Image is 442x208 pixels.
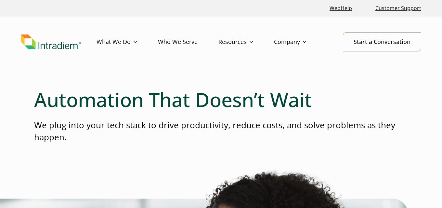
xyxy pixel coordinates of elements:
[343,32,421,51] a: Start a Conversation
[34,119,408,144] p: We plug into your tech stack to drive productivity, reduce costs, and solve problems as they happen.
[21,35,97,49] a: Link to homepage of Intradiem
[97,33,158,51] a: What We Do
[373,1,424,15] a: Customer Support
[274,33,327,51] a: Company
[34,88,408,111] h1: Automation That Doesn’t Wait
[218,33,274,51] a: Resources
[21,35,81,49] img: Intradiem
[158,33,218,51] a: Who We Serve
[327,1,355,15] a: Link opens in a new window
